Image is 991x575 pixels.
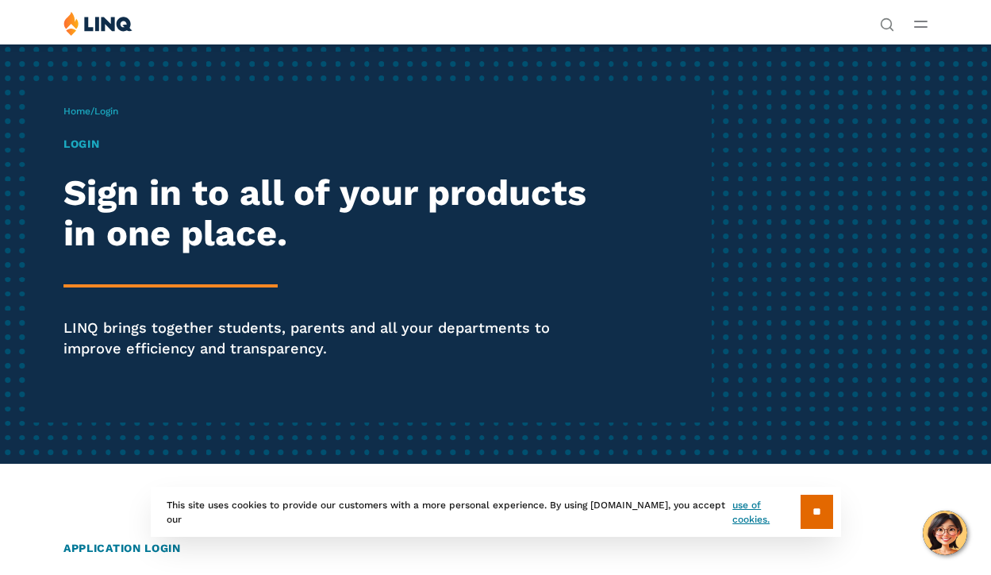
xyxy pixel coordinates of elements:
[63,106,90,117] a: Home
[923,511,967,555] button: Hello, have a question? Let’s chat.
[914,15,928,33] button: Open Main Menu
[63,172,608,255] h2: Sign in to all of your products in one place.
[151,487,841,537] div: This site uses cookies to provide our customers with a more personal experience. By using [DOMAIN...
[63,136,608,152] h1: Login
[63,318,608,359] p: LINQ brings together students, parents and all your departments to improve efficiency and transpa...
[94,106,118,117] span: Login
[63,106,118,117] span: /
[63,11,133,36] img: LINQ | K‑12 Software
[732,498,800,527] a: use of cookies.
[880,16,894,30] button: Open Search Bar
[880,11,894,30] nav: Utility Navigation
